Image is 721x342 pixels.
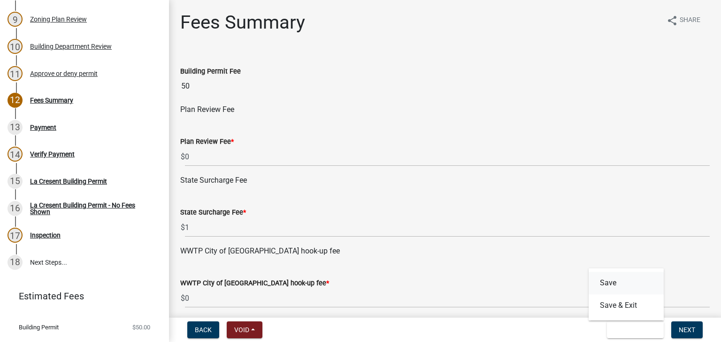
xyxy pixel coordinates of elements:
[180,68,241,75] label: Building Permit Fee
[667,15,678,26] i: share
[671,321,703,338] button: Next
[8,287,154,305] a: Estimated Fees
[180,139,234,145] label: Plan Review Fee
[180,11,305,34] h1: Fees Summary
[180,245,710,257] div: WWTP City of [GEOGRAPHIC_DATA] hook-up fee
[180,218,185,237] span: $
[8,12,23,27] div: 9
[680,15,700,26] span: Share
[30,178,107,185] div: La Cresent Building Permit
[659,11,708,30] button: shareShare
[8,120,23,135] div: 13
[30,124,56,131] div: Payment
[8,66,23,81] div: 11
[30,97,73,104] div: Fees Summary
[589,268,664,320] div: Save & Exit
[679,326,695,334] span: Next
[8,39,23,54] div: 10
[30,16,87,22] div: Zoning Plan Review
[30,202,154,215] div: La Cresent Building Permit - No Fees Shown
[180,104,710,115] div: Plan Review Fee
[19,324,59,330] span: Building Permit
[8,201,23,216] div: 16
[180,147,185,166] span: $
[30,232,61,238] div: Inspection
[8,174,23,189] div: 15
[180,175,710,186] div: State Surcharge Fee
[589,294,664,317] button: Save & Exit
[132,324,150,330] span: $50.00
[180,289,185,308] span: $
[8,93,23,108] div: 12
[227,321,262,338] button: Void
[614,326,651,334] span: Save & Exit
[8,255,23,270] div: 18
[30,70,98,77] div: Approve or deny permit
[234,326,249,334] span: Void
[607,321,664,338] button: Save & Exit
[30,43,112,50] div: Building Department Review
[8,147,23,162] div: 14
[195,326,212,334] span: Back
[8,228,23,243] div: 17
[187,321,219,338] button: Back
[180,280,329,287] label: WWTP City of [GEOGRAPHIC_DATA] hook-up fee
[30,151,75,157] div: Verify Payment
[180,209,246,216] label: State Surcharge Fee
[589,272,664,294] button: Save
